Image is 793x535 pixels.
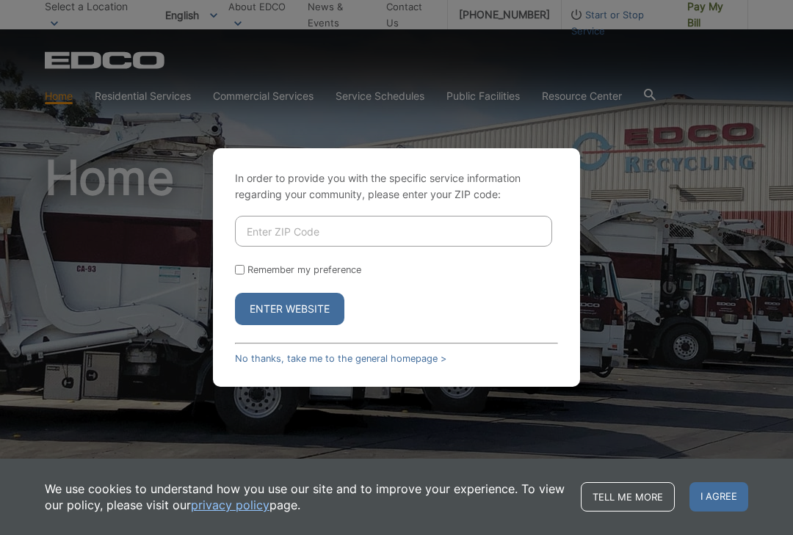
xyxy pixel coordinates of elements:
[235,293,344,325] button: Enter Website
[235,216,552,247] input: Enter ZIP Code
[235,353,446,364] a: No thanks, take me to the general homepage >
[45,481,566,513] p: We use cookies to understand how you use our site and to improve your experience. To view our pol...
[247,264,361,275] label: Remember my preference
[581,482,675,512] a: Tell me more
[235,170,558,203] p: In order to provide you with the specific service information regarding your community, please en...
[191,497,269,513] a: privacy policy
[689,482,748,512] span: I agree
